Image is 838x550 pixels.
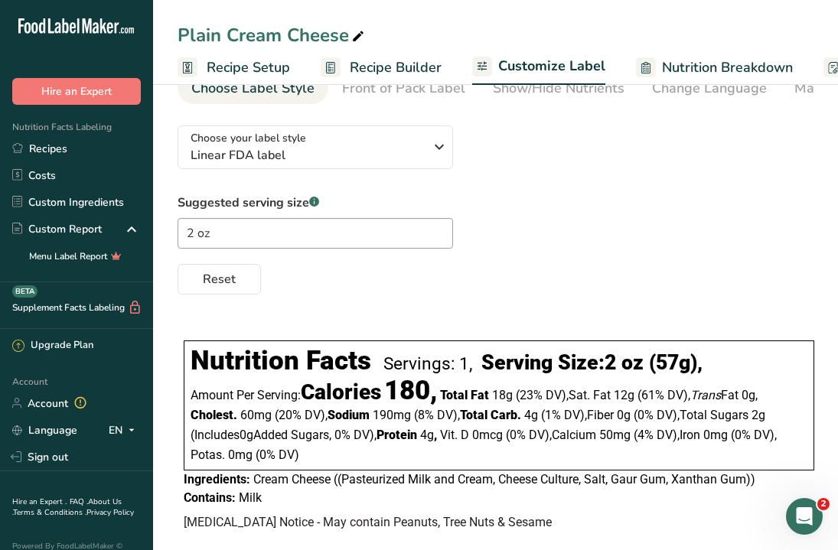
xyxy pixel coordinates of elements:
[617,408,631,422] span: 0g
[677,428,680,442] span: ,
[634,428,680,442] span: ‏(4% DV)
[731,428,777,442] span: ‏(0% DV)
[506,428,552,442] span: ‏(0% DV)
[342,78,465,99] div: Front of Pack Label
[178,21,367,49] div: Plain Cream Cheese
[256,447,299,462] span: ‏(0% DV)
[786,498,823,535] iframe: Intercom live chat
[552,428,596,442] span: Calcium
[440,388,489,402] span: Total Fat
[472,428,503,442] span: 0mcg
[191,130,306,146] span: Choose your label style
[384,375,437,406] span: 180,
[230,409,306,470] button: News
[86,507,134,518] a: Privacy Policy
[146,124,189,140] div: • [DATE]
[54,67,143,83] div: [PERSON_NAME]
[373,408,411,422] span: 190mg
[329,428,331,442] span: ,
[85,447,144,458] span: Messages
[458,408,460,422] span: ,
[549,428,552,442] span: ,
[146,67,189,83] div: • [DATE]
[569,388,611,402] span: Sat. Fat
[191,428,331,442] span: Includes Added Sugars
[12,496,122,518] a: About Us .
[566,388,569,402] span: ,
[13,507,86,518] a: Terms & Conditions .
[755,388,758,402] span: ,
[191,428,194,442] span: (
[492,388,513,402] span: 18g
[191,447,225,462] span: Potas.
[301,379,381,405] span: Calories
[203,270,236,288] span: Reset
[191,78,315,99] div: Choose Label Style
[325,408,328,422] span: ,
[28,179,47,197] img: Reem avatar
[184,490,236,505] span: Contains:
[420,428,434,442] span: 4g
[54,53,132,65] span: please advise!
[472,49,605,86] a: Customize Label
[113,6,196,32] h1: Messages
[15,179,34,197] img: Rachelle avatar
[70,363,236,393] button: Send us a message
[275,408,328,422] span: ‏(20% DV)
[12,338,93,353] div: Upgrade Plan
[440,428,469,442] span: Vit. D
[191,146,424,164] span: Linear FDA label
[460,408,521,422] span: Total Carb.
[70,496,88,507] a: FAQ .
[178,264,261,295] button: Reset
[680,428,700,442] span: Iron
[12,496,67,507] a: Hire an Expert .
[54,124,143,140] div: [PERSON_NAME]
[493,78,624,99] div: Show/Hide Nutrients
[677,408,680,422] span: ,
[253,447,282,458] span: News
[334,428,377,442] span: ‏0% DV)
[240,428,253,442] span: 0g
[12,417,77,444] a: Language
[240,408,272,422] span: 60mg
[22,447,54,458] span: Home
[321,50,442,85] a: Recipe Builder
[541,408,587,422] span: ‏(1% DV)
[680,408,748,422] span: Total Sugars
[690,388,721,402] i: Trans
[634,408,680,422] span: ‏(0% DV)
[637,388,690,402] span: ‏(61% DV)
[516,388,569,402] span: ‏(23% DV)
[742,388,755,402] span: 0g
[662,57,793,78] span: Nutrition Breakdown
[703,428,728,442] span: 0mg
[605,350,697,375] span: 2 oz (57g)
[22,167,41,185] img: Rana avatar
[51,181,171,197] div: Food Label Maker, Inc.
[524,408,538,422] span: 4g
[228,447,253,462] span: 0mg
[636,50,793,85] a: Nutrition Breakdown
[690,388,739,402] span: Fat
[481,350,703,375] div: Serving Size: ,
[207,57,290,78] span: Recipe Setup
[817,498,830,510] span: 2
[498,56,605,76] span: Customize Label
[191,408,237,422] span: Cholest.
[414,408,460,422] span: ‏(8% DV)
[377,428,417,442] span: Protein
[253,472,755,487] span: Cream Cheese ((Pasteurized Milk and Cream, Cheese Culture, Salt, Gaur Gum, Xanthan Gum))
[179,447,204,458] span: Help
[12,221,102,237] div: Custom Report
[752,408,765,422] span: 2g
[12,78,141,105] button: Hire an Expert
[587,408,614,422] span: Fiber
[18,109,48,139] img: Profile image for Rana
[178,50,290,85] a: Recipe Setup
[184,472,250,487] span: Ingredients:
[599,428,631,442] span: 50mg
[191,382,437,404] div: Amount Per Serving:
[434,428,437,442] span: ,
[383,353,472,374] div: Servings: 1,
